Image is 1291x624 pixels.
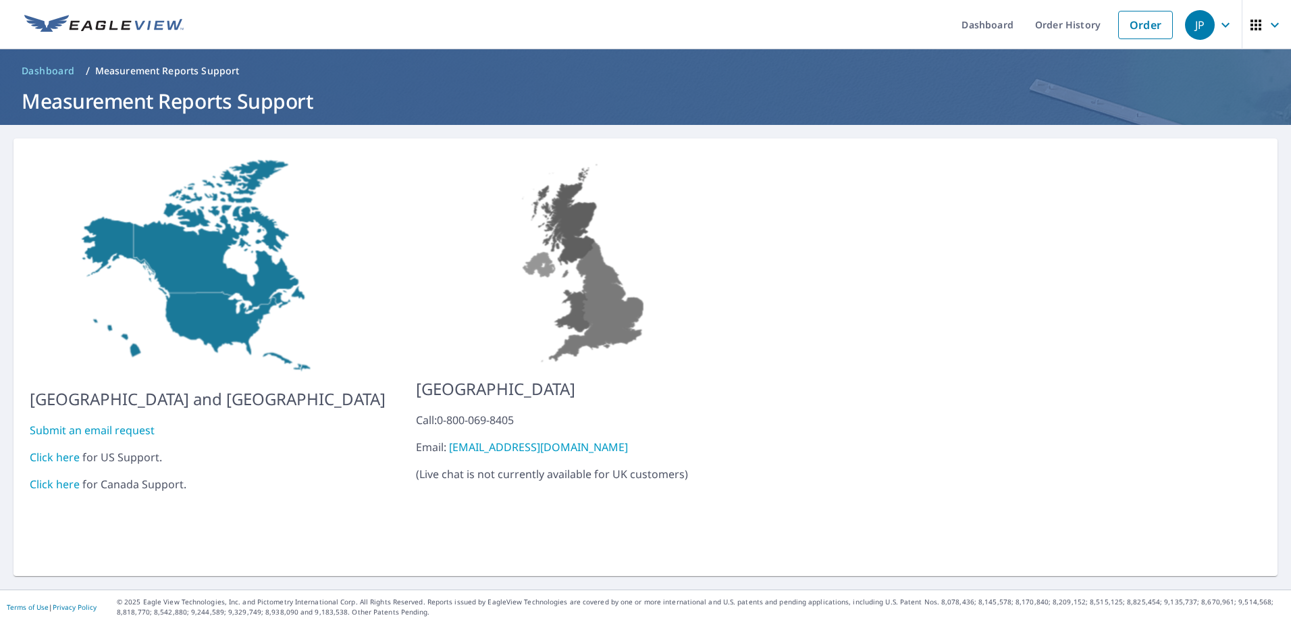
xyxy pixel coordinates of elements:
div: Email: [416,439,756,455]
img: US-MAP [416,155,756,366]
a: [EMAIL_ADDRESS][DOMAIN_NAME] [449,440,628,454]
div: for US Support. [30,449,386,465]
p: © 2025 Eagle View Technologies, Inc. and Pictometry International Corp. All Rights Reserved. Repo... [117,597,1284,617]
a: Click here [30,477,80,492]
p: | [7,603,97,611]
a: Click here [30,450,80,465]
a: Privacy Policy [53,602,97,612]
a: Terms of Use [7,602,49,612]
img: EV Logo [24,15,184,35]
a: Order [1118,11,1173,39]
nav: breadcrumb [16,60,1275,82]
h1: Measurement Reports Support [16,87,1275,115]
p: [GEOGRAPHIC_DATA] and [GEOGRAPHIC_DATA] [30,387,386,411]
p: Measurement Reports Support [95,64,240,78]
li: / [86,63,90,79]
a: Dashboard [16,60,80,82]
div: JP [1185,10,1215,40]
p: ( Live chat is not currently available for UK customers ) [416,412,756,482]
img: US-MAP [30,155,386,376]
div: Call: 0-800-069-8405 [416,412,756,428]
a: Submit an email request [30,423,155,438]
p: [GEOGRAPHIC_DATA] [416,377,756,401]
span: Dashboard [22,64,75,78]
div: for Canada Support. [30,476,386,492]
